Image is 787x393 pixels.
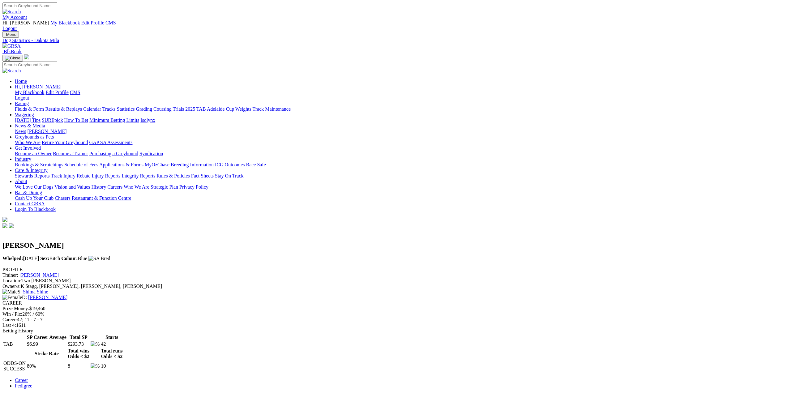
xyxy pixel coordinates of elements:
b: Sex: [40,256,49,261]
td: ODDS-ON SUCCESS [3,360,26,372]
a: CMS [70,90,80,95]
th: Strike Rate [27,348,67,360]
td: 80% [27,360,67,372]
a: Stewards Reports [15,173,49,178]
a: Coursing [153,106,172,112]
a: GAP SA Assessments [89,140,133,145]
a: Strategic Plan [151,184,178,190]
a: Integrity Reports [122,173,155,178]
h2: [PERSON_NAME] [2,241,785,250]
a: Wagering [15,112,34,117]
div: Bar & Dining [15,195,785,201]
th: Total wins Odds < $2 [67,348,90,360]
a: My Account [2,15,27,20]
td: $293.73 [67,341,90,347]
a: Become a Trainer [53,151,88,156]
a: Bar & Dining [15,190,42,195]
a: Privacy Policy [179,184,208,190]
span: S: [2,289,22,294]
div: My Account [2,20,785,31]
a: Cash Up Your Club [15,195,53,201]
a: Grading [136,106,152,112]
button: Toggle navigation [2,55,23,62]
b: Whelped: [2,256,23,261]
div: Wagering [15,117,785,123]
a: Get Involved [15,145,41,151]
a: [DATE] Tips [15,117,41,123]
a: Dog Statistics - Dakota Mila [2,38,785,43]
a: Isolynx [140,117,155,123]
a: Applications & Forms [99,162,143,167]
a: Shima Shine [23,289,48,294]
img: GRSA [2,43,21,49]
div: Hi, [PERSON_NAME] [15,90,785,101]
a: Results & Replays [45,106,82,112]
a: History [91,184,106,190]
div: News & Media [15,129,785,134]
div: Racing [15,106,785,112]
div: $19,460 [2,306,785,311]
div: About [15,184,785,190]
a: Industry [15,156,31,162]
span: Owner/s: [2,284,21,289]
a: Track Maintenance [253,106,291,112]
a: Racing [15,101,29,106]
a: Race Safe [246,162,266,167]
a: News & Media [15,123,45,128]
a: [PERSON_NAME] [19,272,59,278]
th: Starts [101,334,123,340]
a: Retire Your Greyhound [42,140,88,145]
img: % [91,363,100,369]
a: ICG Outcomes [215,162,245,167]
a: Pedigree [15,383,32,388]
span: Bitch [40,256,60,261]
a: Hi, [PERSON_NAME] [15,84,63,89]
img: Male [2,289,18,295]
img: SA Bred [88,256,110,261]
span: Trainer: [2,272,18,278]
a: Who We Are [15,140,41,145]
td: $6.99 [27,341,67,347]
th: Total SP [67,334,90,340]
a: Login To Blackbook [15,207,56,212]
span: Career: [2,317,17,322]
a: Track Injury Rebate [51,173,90,178]
span: Win / Plc: [2,311,22,317]
a: Care & Integrity [15,168,48,173]
a: Contact GRSA [15,201,45,206]
a: Fields & Form [15,106,44,112]
a: My Blackbook [50,20,80,25]
a: [PERSON_NAME] [27,129,66,134]
a: Breeding Information [171,162,214,167]
span: Location: [2,278,21,283]
span: Last 4: [2,323,16,328]
a: Schedule of Fees [64,162,98,167]
a: News [15,129,26,134]
td: TAB [3,341,26,347]
a: Logout [2,26,17,31]
a: Injury Reports [92,173,120,178]
a: Fact Sheets [191,173,214,178]
span: Prize Money: [2,306,29,311]
span: BlkBook [4,49,22,54]
div: 42; 11 - 7 - 7 [2,317,785,323]
div: K Stagg, [PERSON_NAME], [PERSON_NAME], [PERSON_NAME] [2,284,785,289]
a: Minimum Betting Limits [89,117,139,123]
a: Purchasing a Greyhound [89,151,138,156]
a: My Blackbook [15,90,45,95]
a: How To Bet [64,117,88,123]
img: logo-grsa-white.png [2,217,7,222]
a: About [15,179,27,184]
a: SUREpick [42,117,63,123]
div: 26% / 60% [2,311,785,317]
a: [PERSON_NAME] [28,295,67,300]
img: Close [5,56,20,61]
a: Bookings & Scratchings [15,162,63,167]
a: Edit Profile [81,20,104,25]
a: Home [15,79,27,84]
span: [DATE] [2,256,39,261]
div: Care & Integrity [15,173,785,179]
b: Colour: [61,256,78,261]
th: SP Career Average [27,334,67,340]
